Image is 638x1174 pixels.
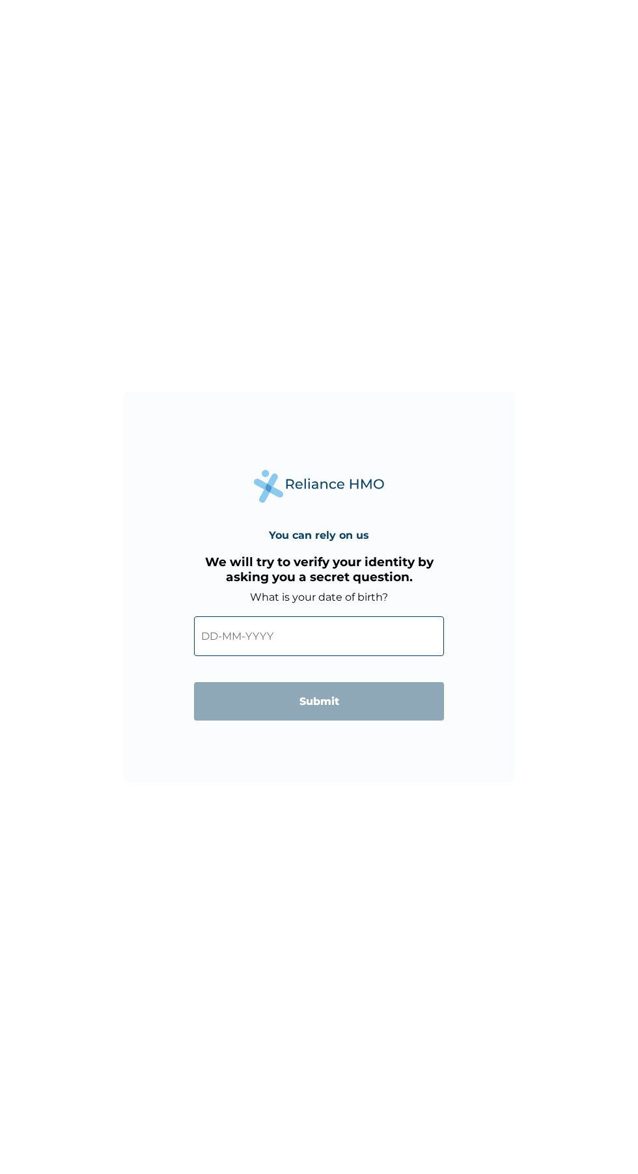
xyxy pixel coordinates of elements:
img: Reliance Health's Logo [254,470,384,503]
label: What is your date of birth? [250,591,388,603]
h3: We will try to verify your identity by asking you a secret question. [194,554,444,584]
input: Submit [194,682,444,721]
h4: You can rely on us [269,529,369,541]
input: DD-MM-YYYY [194,616,444,656]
